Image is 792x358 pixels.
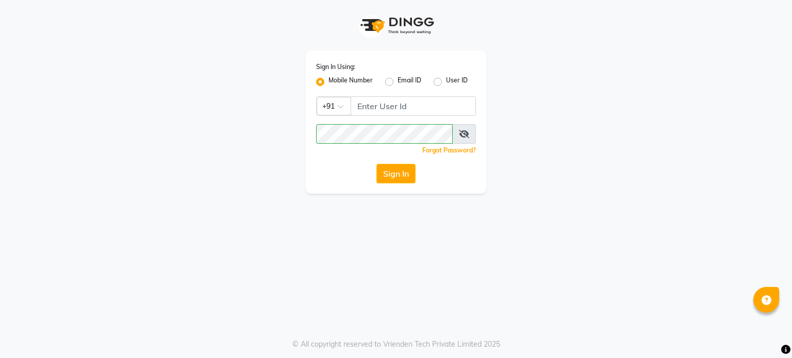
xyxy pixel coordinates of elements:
[316,62,355,72] label: Sign In Using:
[355,10,437,41] img: logo1.svg
[422,146,476,154] a: Forgot Password?
[328,76,373,88] label: Mobile Number
[376,164,416,183] button: Sign In
[446,76,468,88] label: User ID
[351,96,476,116] input: Username
[316,124,453,144] input: Username
[749,317,782,348] iframe: chat widget
[398,76,421,88] label: Email ID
